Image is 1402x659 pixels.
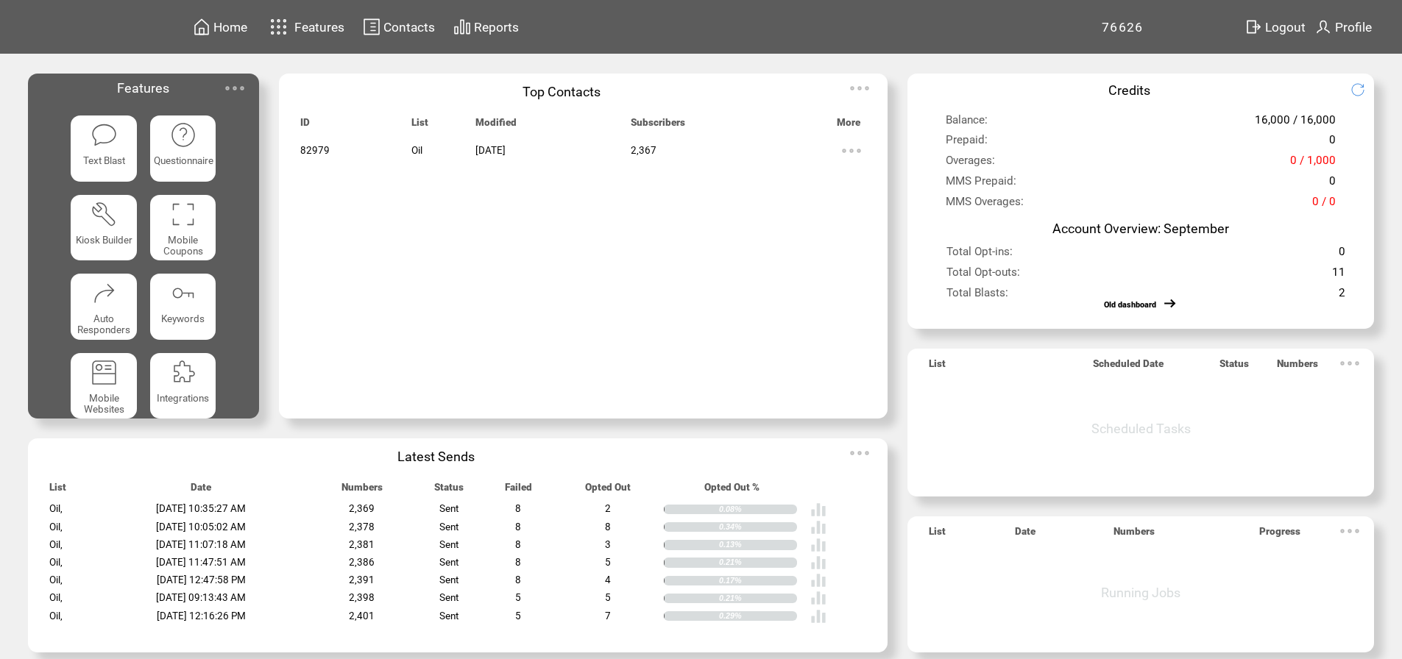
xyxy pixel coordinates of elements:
[719,540,797,549] div: 0.13%
[411,117,428,136] span: List
[605,503,611,514] span: 2
[170,121,197,149] img: questionnaire.svg
[585,482,631,501] span: Opted Out
[719,611,797,621] div: 0.29%
[1245,18,1262,36] img: exit.svg
[349,557,375,568] span: 2,386
[266,15,291,39] img: features.svg
[71,115,137,182] a: Text Blast
[1093,358,1164,377] span: Scheduled Date
[475,145,506,156] span: [DATE]
[1332,266,1345,287] span: 11
[605,574,611,585] span: 4
[341,482,383,501] span: Numbers
[49,482,66,501] span: List
[154,155,213,166] span: Questionnaire
[946,133,988,154] span: Prepaid:
[1339,286,1345,307] span: 2
[1312,195,1336,216] span: 0 / 0
[719,594,797,603] div: 0.21%
[1290,154,1336,175] span: 0 / 1,000
[150,274,216,340] a: Keywords
[156,557,246,568] span: [DATE] 11:47:51 AM
[1277,358,1318,377] span: Numbers
[929,526,946,545] span: List
[300,117,310,136] span: ID
[1114,526,1155,545] span: Numbers
[605,521,611,532] span: 8
[193,18,210,36] img: home.svg
[349,574,375,585] span: 2,391
[163,235,203,257] span: Mobile Coupons
[439,592,459,603] span: Sent
[191,482,211,501] span: Date
[411,145,422,156] span: Oil
[515,610,521,621] span: 5
[363,18,380,36] img: contacts.svg
[845,438,874,468] img: ellypsis.svg
[845,74,874,103] img: ellypsis.svg
[220,74,249,103] img: ellypsis.svg
[505,482,532,501] span: Failed
[946,195,1024,216] span: MMS Overages:
[150,353,216,419] a: Integrations
[1015,526,1035,545] span: Date
[810,502,826,518] img: poll%20-%20white.svg
[349,539,375,550] span: 2,381
[170,359,197,386] img: integrations.svg
[719,522,797,532] div: 0.34%
[719,576,797,585] div: 0.17%
[515,503,521,514] span: 8
[84,393,124,415] span: Mobile Websites
[49,503,63,514] span: Oil,
[1339,245,1345,266] span: 0
[810,519,826,535] img: poll%20-%20white.svg
[1312,15,1374,38] a: Profile
[453,18,471,36] img: chart.svg
[605,539,611,550] span: 3
[150,115,216,182] a: Questionnaire
[161,313,205,324] span: Keywords
[91,359,118,386] img: mobile-websites.svg
[156,521,246,532] span: [DATE] 10:05:02 AM
[515,521,521,532] span: 8
[515,557,521,568] span: 8
[157,610,246,621] span: [DATE] 12:16:26 PM
[1335,516,1364,546] img: ellypsis.svg
[170,279,197,307] img: keywords.svg
[946,154,995,175] span: Overages:
[1108,82,1150,98] span: Credits
[1265,20,1306,35] span: Logout
[946,286,1008,307] span: Total Blasts:
[719,558,797,567] div: 0.21%
[439,610,459,621] span: Sent
[439,503,459,514] span: Sent
[474,20,519,35] span: Reports
[349,521,375,532] span: 2,378
[1329,133,1336,154] span: 0
[49,539,63,550] span: Oil,
[631,145,656,156] span: 2,367
[946,266,1020,287] span: Total Opt-outs:
[1259,526,1300,545] span: Progress
[1335,20,1372,35] span: Profile
[451,15,521,38] a: Reports
[605,592,611,603] span: 5
[170,201,197,228] img: coupons.svg
[49,557,63,568] span: Oil,
[71,274,137,340] a: Auto Responders
[439,574,459,585] span: Sent
[439,539,459,550] span: Sent
[49,574,63,585] span: Oil,
[91,201,118,228] img: tool%201.svg
[719,505,797,514] div: 0.08%
[157,393,209,404] span: Integrations
[439,557,459,568] span: Sent
[300,145,330,156] span: 82979
[294,20,344,35] span: Features
[213,20,247,35] span: Home
[1255,113,1336,135] span: 16,000 / 16,000
[810,537,826,553] img: poll%20-%20white.svg
[349,610,375,621] span: 2,401
[1335,349,1364,378] img: ellypsis.svg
